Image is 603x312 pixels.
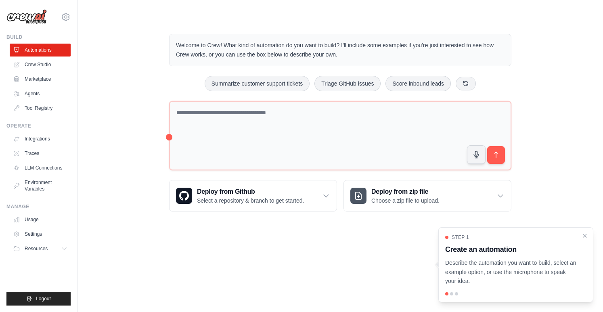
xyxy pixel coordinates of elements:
p: Select a repository & branch to get started. [197,197,304,205]
a: Traces [10,147,71,160]
a: Agents [10,87,71,100]
a: Crew Studio [10,58,71,71]
button: Logout [6,292,71,306]
h3: Deploy from Github [197,187,304,197]
p: Welcome to Crew! What kind of automation do you want to build? I'll include some examples if you'... [176,41,505,59]
div: Operate [6,123,71,129]
button: Triage GitHub issues [314,76,381,91]
img: Logo [6,9,47,25]
h3: Create an automation [445,244,577,255]
a: Automations [10,44,71,57]
h3: Deploy from zip file [371,187,440,197]
a: Integrations [10,132,71,145]
a: Tool Registry [10,102,71,115]
div: Build [6,34,71,40]
button: Score inbound leads [385,76,451,91]
button: Close walkthrough [582,232,588,239]
a: Marketplace [10,73,71,86]
span: Resources [25,245,48,252]
div: Manage [6,203,71,210]
a: Usage [10,213,71,226]
p: Describe the automation you want to build, select an example option, or use the microphone to spe... [445,258,577,286]
a: Environment Variables [10,176,71,195]
a: Settings [10,228,71,241]
p: Choose a zip file to upload. [371,197,440,205]
button: Summarize customer support tickets [205,76,310,91]
a: LLM Connections [10,161,71,174]
button: Resources [10,242,71,255]
span: Logout [36,295,51,302]
span: Step 1 [452,234,469,241]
